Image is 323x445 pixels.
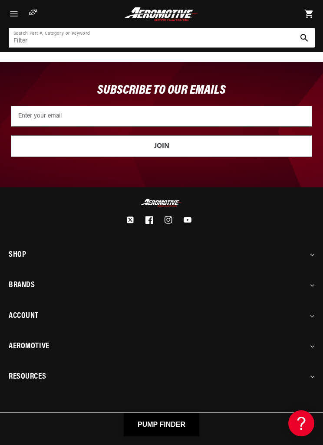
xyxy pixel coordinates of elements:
[9,343,49,350] h2: Aeromotive
[11,106,312,127] input: Enter your email
[9,277,314,294] summary: Brands
[9,369,314,385] summary: Resources
[9,282,35,289] h2: Brands
[140,199,183,207] img: Aeromotive
[97,84,226,97] span: SUBSCRIBE TO OUR EMAILS
[9,338,314,355] summary: Aeromotive
[9,252,26,259] h2: Shop
[295,28,314,47] button: Search Part #, Category or Keyword
[123,7,200,21] img: Aeromotive
[9,313,39,320] h2: Account
[9,373,46,381] h2: Resources
[9,308,314,324] summary: Account
[9,247,314,263] summary: Shop
[124,413,199,436] button: PUMP FINDER
[11,135,312,157] button: JOIN
[9,28,315,47] input: Search Part #, Category or Keyword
